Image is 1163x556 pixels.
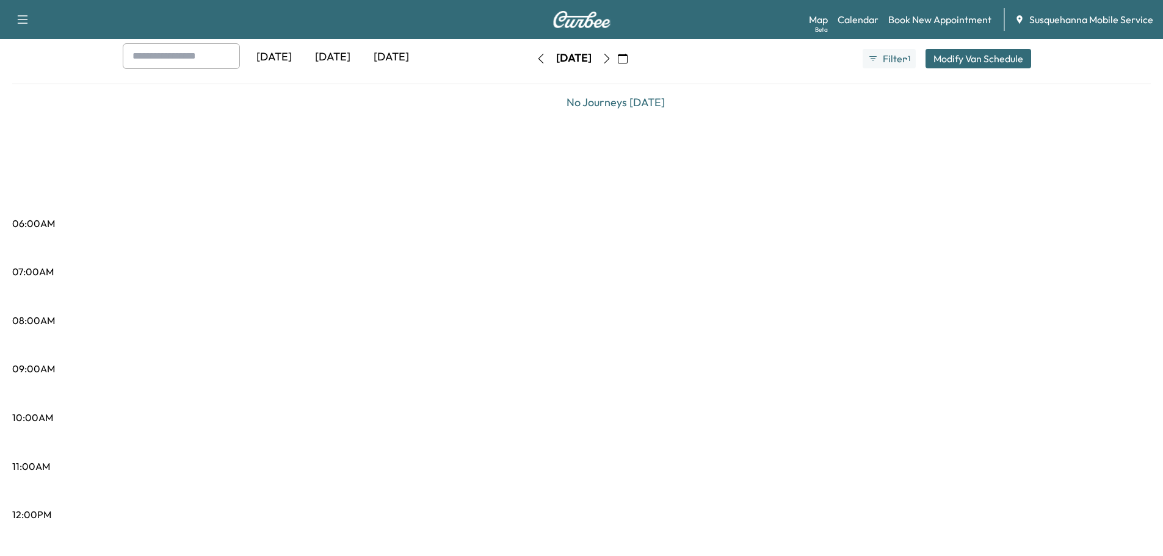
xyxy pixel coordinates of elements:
p: 09:00AM [12,361,55,376]
button: Modify Van Schedule [926,49,1031,68]
span: ● [905,56,907,62]
a: MapBeta [809,12,828,27]
div: [DATE] [362,43,421,71]
p: 07:00AM [12,264,54,279]
span: Susquehanna Mobile Service [1029,12,1153,27]
div: [DATE] [303,43,362,71]
p: 11:00AM [12,459,50,474]
a: Book New Appointment [888,12,991,27]
span: Filter [883,51,905,66]
p: 12:00PM [12,507,51,522]
div: [DATE] [245,43,303,71]
p: 10:00AM [12,410,53,425]
img: Curbee Logo [553,11,611,28]
p: 06:00AM [12,216,55,231]
button: Filter●1 [863,49,915,68]
span: 1 [908,54,910,63]
a: Calendar [838,12,879,27]
div: [DATE] [556,51,592,66]
p: 08:00AM [12,313,55,328]
div: Beta [815,25,828,34]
